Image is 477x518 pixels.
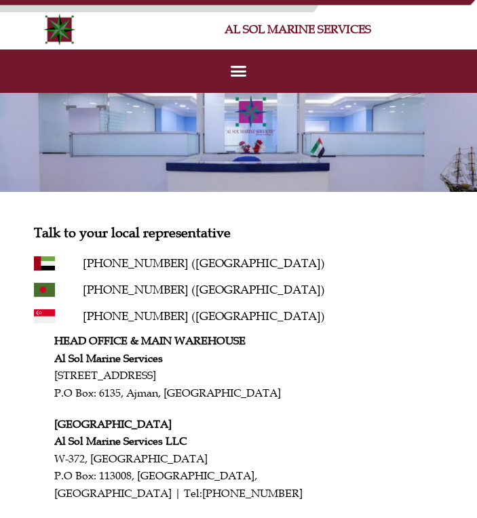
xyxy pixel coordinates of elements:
a: [PHONE_NUMBER] [202,486,303,500]
a: [PHONE_NUMBER] ([GEOGRAPHIC_DATA]) [83,306,411,327]
a: AL SOL MARINE SERVICES [225,22,371,37]
a: [PHONE_NUMBER] ([GEOGRAPHIC_DATA]) [83,279,453,300]
p: [STREET_ADDRESS] P.O Box: 6135, Ajman, [GEOGRAPHIC_DATA] [54,332,453,401]
strong: HEAD OFFICE & MAIN WAREHOUSE [54,334,246,347]
span: [PHONE_NUMBER] ([GEOGRAPHIC_DATA]) [83,253,325,274]
span: [PHONE_NUMBER] ([GEOGRAPHIC_DATA]) [83,279,325,300]
strong: Al Sol Marine Services [54,351,163,365]
div: Menu Toggle [226,58,252,84]
strong: [GEOGRAPHIC_DATA] [54,417,172,431]
span: [PHONE_NUMBER] ([GEOGRAPHIC_DATA]) [83,306,325,327]
a: [PHONE_NUMBER] ([GEOGRAPHIC_DATA]) [83,253,411,274]
strong: Al Sol Marine Services LLC [54,434,187,447]
h2: Talk to your local representative [34,226,453,239]
img: Alsolmarine-logo [43,13,76,46]
p: W-372, [GEOGRAPHIC_DATA] P.O Box: 113008, [GEOGRAPHIC_DATA], [GEOGRAPHIC_DATA] | Tel: [54,416,453,502]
